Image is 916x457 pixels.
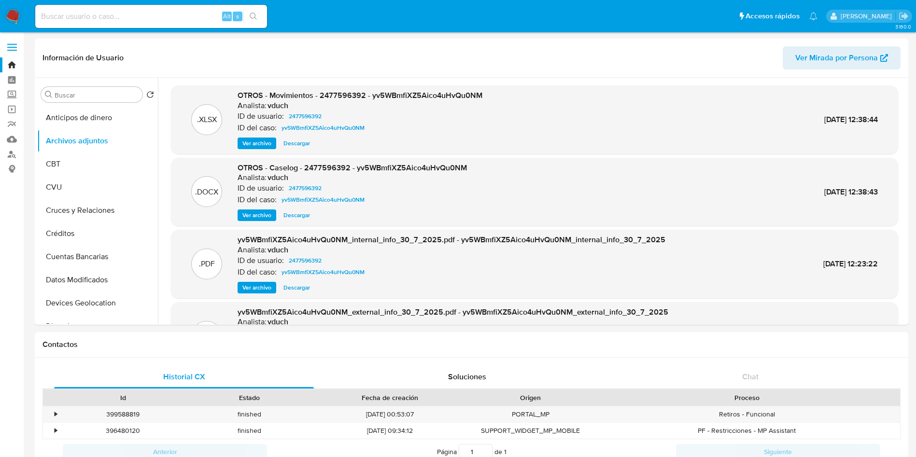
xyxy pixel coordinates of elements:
p: ID de usuario: [238,183,284,193]
button: Buscar [45,91,53,98]
div: Id [67,393,180,402]
input: Buscar [55,91,139,99]
div: PORTAL_MP [467,406,594,422]
button: Ver archivo [238,209,276,221]
h6: vduch [268,101,288,111]
p: Analista: [238,101,267,111]
a: Notificaciones [809,12,817,20]
p: ID del caso: [238,267,277,277]
div: [DATE] 09:34:12 [313,423,467,439]
span: Accesos rápidos [746,11,800,21]
span: Historial CX [163,371,205,382]
span: yv5WBmfiXZ5Aico4uHvQu0NM [282,194,365,206]
span: [DATE] 12:23:22 [823,258,878,269]
span: Soluciones [448,371,486,382]
h1: Información de Usuario [42,53,124,63]
div: Origen [474,393,587,402]
input: Buscar usuario o caso... [35,10,267,23]
div: finished [186,406,313,422]
p: Analista: [238,317,267,327]
span: yv5WBmfiXZ5Aico4uHvQu0NM_internal_info_30_7_2025.pdf - yv5WBmfiXZ5Aico4uHvQu0NM_internal_info_30_... [238,234,665,245]
span: OTROS - Caselog - 2477596392 - yv5WBmfiXZ5Aico4uHvQu0NM [238,162,467,173]
p: ID de usuario: [238,256,284,265]
button: Descargar [279,209,315,221]
div: Estado [193,393,306,402]
div: • [55,410,57,419]
a: yv5WBmfiXZ5Aico4uHvQu0NM [278,194,368,206]
p: .DOCX [195,187,218,197]
span: yv5WBmfiXZ5Aico4uHvQu0NM [282,266,365,278]
a: 2477596392 [285,182,325,194]
div: • [55,426,57,435]
button: Anticipos de dinero [37,106,158,129]
p: ID del caso: [238,195,277,205]
button: Descargar [279,138,315,149]
span: Chat [742,371,759,382]
a: yv5WBmfiXZ5Aico4uHvQu0NM [278,122,368,134]
span: 2477596392 [289,111,322,122]
button: Cuentas Bancarias [37,245,158,268]
span: Ver Mirada por Persona [795,46,878,69]
button: Archivos adjuntos [37,129,158,152]
button: search-icon [243,10,263,23]
div: finished [186,423,313,439]
p: eliana.eguerrero@mercadolibre.com [841,12,895,21]
button: Direcciones [37,315,158,338]
a: 2477596392 [285,255,325,266]
button: CBT [37,152,158,176]
span: 1 [504,447,507,457]
button: CVU [37,176,158,199]
h1: Contactos [42,340,901,349]
button: Devices Geolocation [37,291,158,315]
span: 2477596392 [289,182,322,194]
button: Ver Mirada por Persona [783,46,901,69]
span: Descargar [283,283,310,292]
p: Analista: [238,245,267,255]
div: Proceso [601,393,893,402]
div: PF - Restricciones - MP Assistant [594,423,900,439]
p: .XLSX [197,114,217,125]
p: .PDF [199,259,215,269]
button: Datos Modificados [37,268,158,291]
button: Créditos [37,222,158,245]
div: [DATE] 00:53:07 [313,406,467,422]
button: Volver al orden por defecto [146,91,154,101]
button: Cruces y Relaciones [37,199,158,222]
button: Ver archivo [238,282,276,293]
p: ID del caso: [238,123,277,133]
span: [DATE] 12:38:44 [824,114,878,125]
a: Salir [899,11,909,21]
span: Descargar [283,138,310,148]
span: Ver archivo [242,138,271,148]
span: Ver archivo [242,210,271,220]
div: SUPPORT_WIDGET_MP_MOBILE [467,423,594,439]
span: Descargar [283,210,310,220]
div: 396480120 [60,423,186,439]
span: OTROS - Movimientos - 2477596392 - yv5WBmfiXZ5Aico4uHvQu0NM [238,90,482,101]
span: [DATE] 12:38:43 [824,186,878,197]
span: Alt [223,12,231,21]
p: Analista: [238,173,267,182]
button: Ver archivo [238,138,276,149]
div: Fecha de creación [320,393,461,402]
span: Ver archivo [242,283,271,292]
h6: vduch [268,245,288,255]
div: Retiros - Funcional [594,406,900,422]
h6: vduch [268,173,288,182]
p: ID de usuario: [238,111,284,121]
span: yv5WBmfiXZ5Aico4uHvQu0NM_external_info_30_7_2025.pdf - yv5WBmfiXZ5Aico4uHvQu0NM_external_info_30_... [238,306,668,318]
a: 2477596392 [285,111,325,122]
span: s [236,12,239,21]
h6: vduch [268,317,288,327]
div: 399588819 [60,406,186,422]
a: yv5WBmfiXZ5Aico4uHvQu0NM [278,266,368,278]
button: Descargar [279,282,315,293]
span: 2477596392 [289,255,322,266]
span: yv5WBmfiXZ5Aico4uHvQu0NM [282,122,365,134]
